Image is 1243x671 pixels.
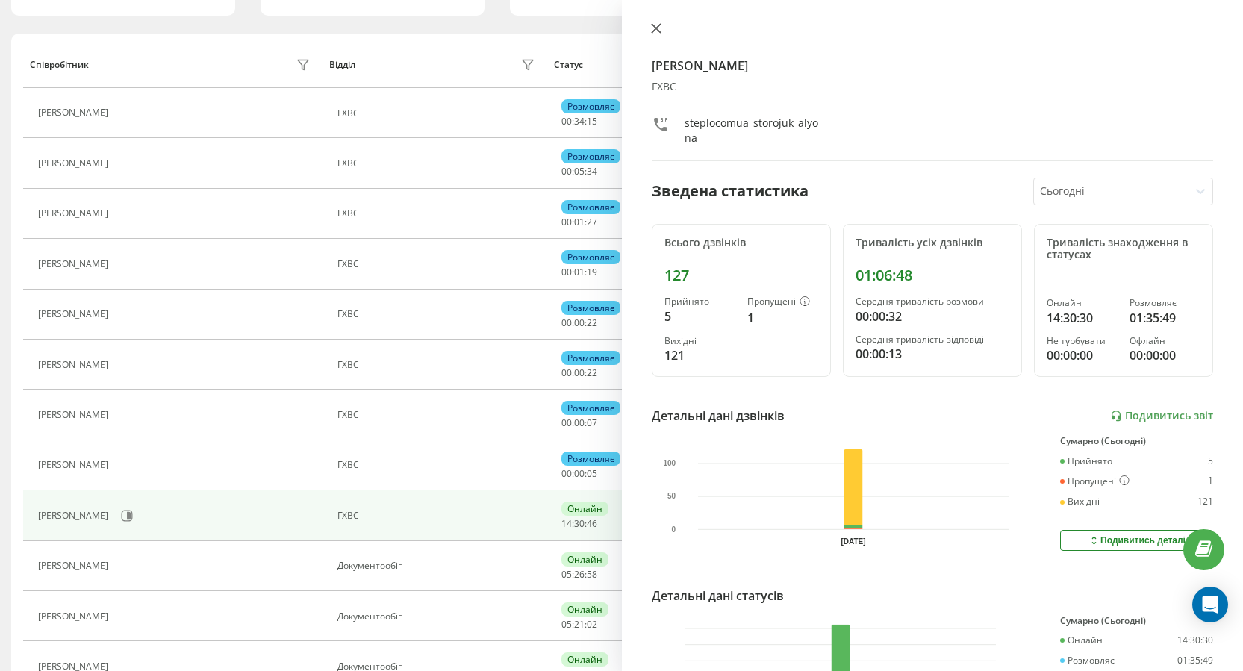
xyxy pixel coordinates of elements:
[1060,530,1213,551] button: Подивитись деталі
[856,296,1009,307] div: Середня тривалість розмови
[587,416,597,429] span: 07
[561,316,572,329] span: 00
[1110,410,1213,422] a: Подивитись звіт
[671,525,676,534] text: 0
[1047,298,1118,308] div: Онлайн
[30,60,89,70] div: Співробітник
[664,266,818,284] div: 127
[574,366,585,379] span: 00
[587,165,597,178] span: 34
[1060,456,1112,466] div: Прийнято
[38,208,112,219] div: [PERSON_NAME]
[747,309,818,327] div: 1
[337,611,539,622] div: Документообіг
[337,259,539,269] div: ГХВС
[574,416,585,429] span: 00
[337,309,539,319] div: ГХВС
[664,336,735,346] div: Вихідні
[561,149,620,163] div: Розмовляє
[574,115,585,128] span: 34
[329,60,355,70] div: Відділ
[561,602,608,617] div: Онлайн
[574,216,585,228] span: 01
[561,519,597,529] div: : :
[561,368,597,378] div: : :
[667,493,676,501] text: 50
[38,360,112,370] div: [PERSON_NAME]
[561,652,608,667] div: Онлайн
[841,537,865,546] text: [DATE]
[1047,336,1118,346] div: Не турбувати
[561,502,608,516] div: Онлайн
[1177,655,1213,666] div: 01:35:49
[38,460,112,470] div: [PERSON_NAME]
[561,217,597,228] div: : :
[561,266,572,278] span: 00
[1060,436,1213,446] div: Сумарно (Сьогодні)
[561,619,597,630] div: : :
[574,568,585,581] span: 26
[561,469,597,479] div: : :
[1130,309,1200,327] div: 01:35:49
[561,568,572,581] span: 05
[664,346,735,364] div: 121
[1130,346,1200,364] div: 00:00:00
[38,158,112,169] div: [PERSON_NAME]
[587,568,597,581] span: 58
[561,401,620,415] div: Розмовляє
[561,618,572,631] span: 05
[652,81,1214,93] div: ГХВС
[337,460,539,470] div: ГХВС
[38,511,112,521] div: [PERSON_NAME]
[587,316,597,329] span: 22
[561,200,620,214] div: Розмовляє
[561,165,572,178] span: 00
[587,517,597,530] span: 46
[561,569,597,580] div: : :
[38,259,112,269] div: [PERSON_NAME]
[561,116,597,127] div: : :
[574,266,585,278] span: 01
[38,611,112,622] div: [PERSON_NAME]
[1177,635,1213,646] div: 14:30:30
[561,416,572,429] span: 00
[1060,496,1100,507] div: Вихідні
[1208,475,1213,487] div: 1
[856,237,1009,249] div: Тривалість усіх дзвінків
[574,618,585,631] span: 21
[574,517,585,530] span: 30
[663,459,676,467] text: 100
[561,351,620,365] div: Розмовляє
[1208,456,1213,466] div: 5
[561,166,597,177] div: : :
[337,108,539,119] div: ГХВС
[337,511,539,521] div: ГХВС
[1192,587,1228,622] div: Open Intercom Messenger
[561,517,572,530] span: 14
[587,618,597,631] span: 02
[38,410,112,420] div: [PERSON_NAME]
[337,561,539,571] div: Документообіг
[561,115,572,128] span: 00
[587,366,597,379] span: 22
[561,250,620,264] div: Розмовляє
[337,208,539,219] div: ГХВС
[587,216,597,228] span: 27
[561,366,572,379] span: 00
[38,107,112,118] div: [PERSON_NAME]
[685,116,819,146] div: steplocomua_storojuk_alyona
[561,452,620,466] div: Розмовляє
[856,308,1009,325] div: 00:00:32
[337,360,539,370] div: ГХВС
[1130,336,1200,346] div: Офлайн
[652,587,784,605] div: Детальні дані статусів
[1060,655,1115,666] div: Розмовляє
[574,316,585,329] span: 00
[561,418,597,428] div: : :
[652,180,809,202] div: Зведена статистика
[1088,534,1186,546] div: Подивитись деталі
[1060,616,1213,626] div: Сумарно (Сьогодні)
[337,158,539,169] div: ГХВС
[1130,298,1200,308] div: Розмовляє
[561,467,572,480] span: 00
